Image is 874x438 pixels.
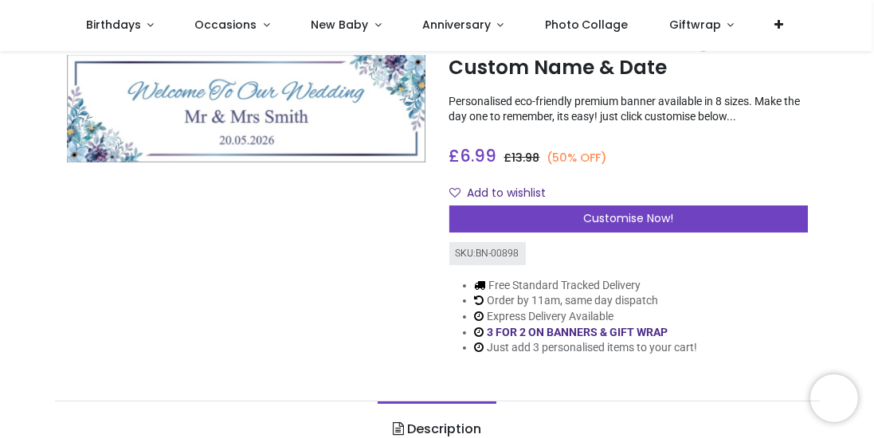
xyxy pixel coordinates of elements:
span: 13.98 [512,150,540,166]
li: Order by 11am, same day dispatch [475,293,698,309]
span: Anniversary [422,17,491,33]
span: New Baby [311,17,368,33]
li: Express Delivery Available [475,309,698,325]
a: 3 FOR 2 ON BANNERS & GIFT WRAP [488,326,668,338]
iframe: Brevo live chat [810,374,858,422]
li: Just add 3 personalised items to your cart! [475,340,698,356]
img: Personalised Wedding Banner - Welcome To Our Wedding - Custom Name & Date [67,55,425,162]
button: Add to wishlistAdd to wishlist [449,180,560,207]
span: £ [449,144,497,167]
li: Free Standard Tracked Delivery [475,278,698,294]
span: Occasions [194,17,257,33]
div: SKU: BN-00898 [449,242,526,265]
span: Birthdays [86,17,141,33]
small: (50% OFF) [547,150,608,166]
span: Customise Now! [583,210,673,226]
p: Personalised eco-friendly premium banner available in 8 sizes. Make the day one to remember, its ... [449,94,808,125]
span: Giftwrap [669,17,721,33]
span: 6.99 [461,144,497,167]
span: £ [504,150,540,166]
i: Add to wishlist [450,187,461,198]
span: Photo Collage [545,17,629,33]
